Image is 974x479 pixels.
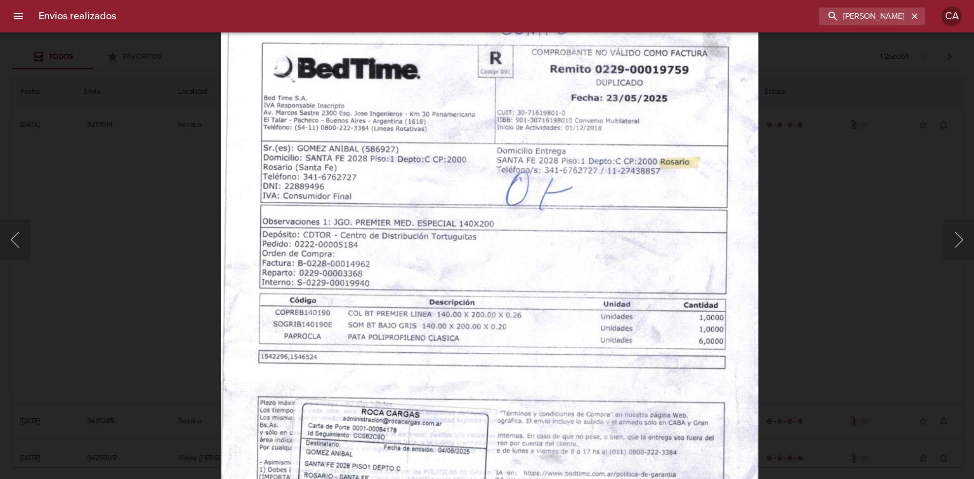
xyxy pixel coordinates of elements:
[819,8,908,25] input: buscar
[944,219,974,260] button: Siguiente
[942,6,962,26] div: CA
[942,6,962,26] div: Abrir información de usuario
[6,4,30,28] button: menu
[39,8,116,24] h6: Envios realizados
